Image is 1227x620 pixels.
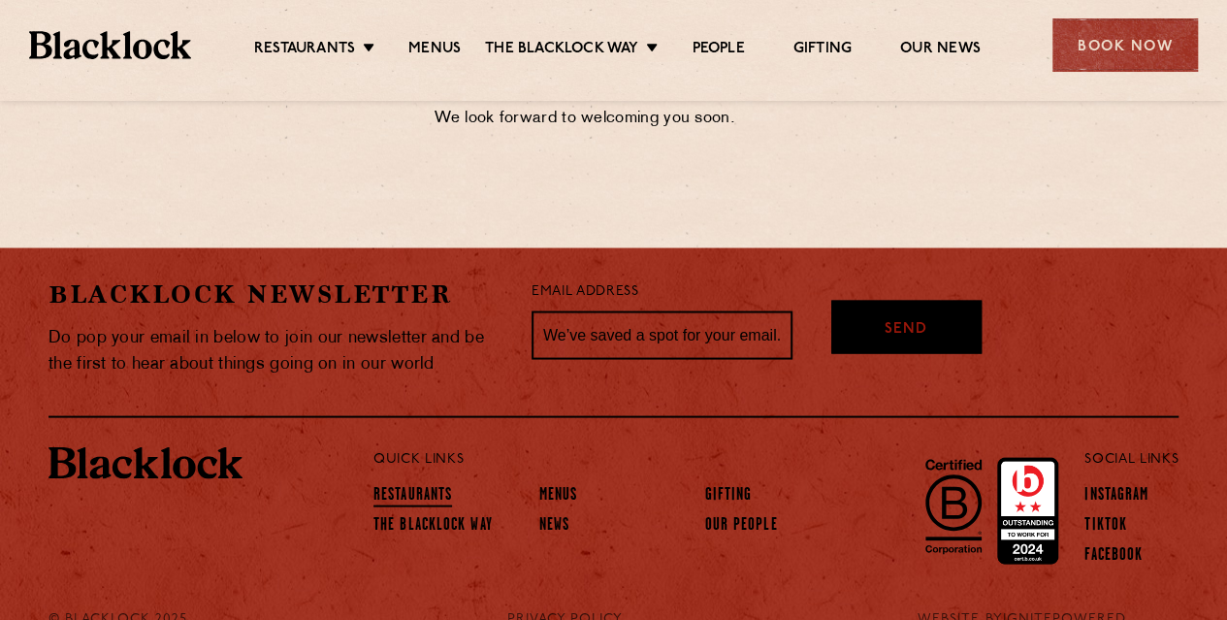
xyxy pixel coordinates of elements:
[29,31,191,58] img: BL_Textured_Logo-footer-cropped.svg
[914,447,993,564] img: B-Corp-Logo-Black-RGB.svg
[48,446,242,479] img: BL_Textured_Logo-footer-cropped.svg
[692,40,744,61] a: People
[900,40,981,61] a: Our News
[885,318,927,341] span: Send
[539,485,578,506] a: Menus
[1052,18,1198,72] div: Book Now
[373,515,493,537] a: The Blacklock Way
[539,515,569,537] a: News
[435,105,1179,131] p: We look forward to welcoming you soon.
[532,280,638,303] label: Email Address
[1084,545,1143,567] a: Facebook
[704,485,752,506] a: Gifting
[793,40,852,61] a: Gifting
[1084,485,1148,506] a: Instagram
[1084,446,1179,472] p: Social Links
[704,515,777,537] a: Our People
[1084,515,1127,537] a: TikTok
[485,40,638,61] a: The Blacklock Way
[373,485,452,506] a: Restaurants
[997,457,1058,564] img: Accred_2023_2star.png
[48,277,502,310] h2: Blacklock Newsletter
[532,310,792,359] input: We’ve saved a spot for your email...
[408,40,461,61] a: Menus
[373,446,1020,472] p: Quick Links
[48,324,502,376] p: Do pop your email in below to join our newsletter and be the first to hear about things going on ...
[254,40,355,61] a: Restaurants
